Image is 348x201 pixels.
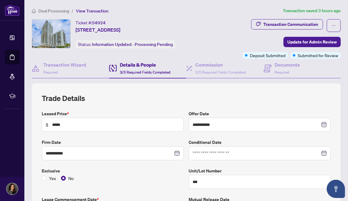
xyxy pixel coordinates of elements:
[327,180,345,198] button: Open asap
[250,52,286,59] span: Deposit Submitted
[189,139,331,146] label: Conditional Date
[42,168,184,174] label: Exclusive
[283,7,341,14] article: Transaction saved 3 hours ago
[46,121,48,128] span: $
[6,183,18,195] img: Profile Icon
[189,168,331,174] label: Unit/Lot Number
[43,61,86,68] h4: Transaction Wizard
[72,7,73,14] li: /
[120,70,170,75] span: 3/3 Required Fields Completed
[43,70,58,75] span: Required
[92,20,106,26] span: 54924
[298,52,338,59] span: Submitted for Review
[195,70,246,75] span: 2/2 Required Fields Completed
[76,26,120,33] span: [STREET_ADDRESS]
[42,93,331,103] h2: Trade Details
[251,19,323,29] button: Transaction Communication
[92,42,173,47] span: Information Updated - Processing Pending
[76,8,108,14] span: View Transaction
[76,40,175,48] div: Status:
[66,175,76,182] span: No
[32,9,36,13] span: home
[195,61,246,68] h4: Commission
[76,19,106,26] div: Ticket #:
[42,139,184,146] label: Firm Date
[47,175,59,182] span: Yes
[32,19,70,48] img: IMG-C12331498_1.jpg
[263,19,318,29] div: Transaction Communication
[332,23,336,28] span: ellipsis
[38,8,69,14] span: Deal Processing
[275,61,300,68] h4: Documents
[120,61,170,68] h4: Details & People
[287,37,337,47] span: Update for Admin Review
[42,110,184,117] label: Leased Price
[189,110,331,117] label: Offer Date
[275,70,289,75] span: Required
[5,5,20,16] img: logo
[283,37,341,47] button: Update for Admin Review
